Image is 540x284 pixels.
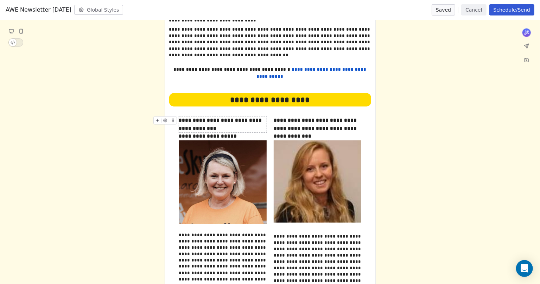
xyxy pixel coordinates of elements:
[489,4,534,15] button: Schedule/Send
[6,6,71,14] span: AWE Newsletter [DATE]
[461,4,486,15] button: Cancel
[516,260,533,277] div: Open Intercom Messenger
[432,4,455,15] button: Saved
[74,5,123,15] button: Global Styles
